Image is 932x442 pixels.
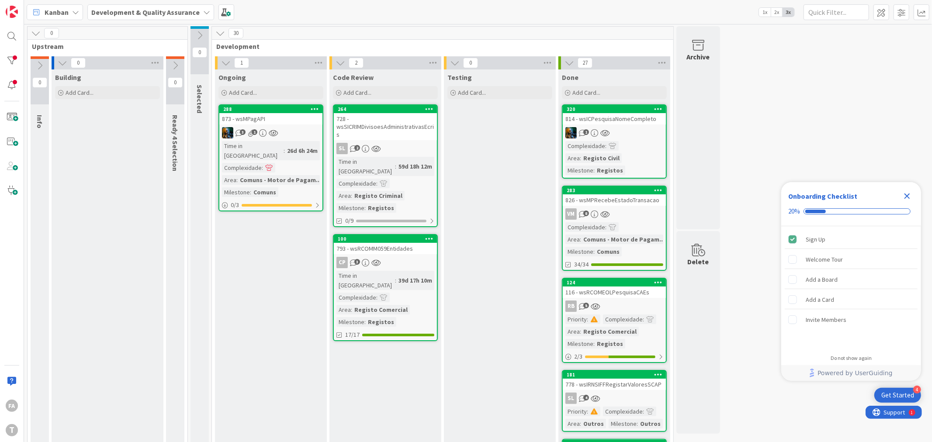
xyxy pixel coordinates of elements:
div: Checklist Container [781,182,921,381]
div: 283 [563,186,666,194]
div: Comuns - Motor de Pagam... [581,235,667,244]
span: 2 / 3 [574,352,582,361]
span: 2 [349,58,364,68]
div: 793 - wsRCOMM059Entidades [334,243,437,254]
div: Registo Civil [581,153,622,163]
span: 8 [583,211,589,216]
span: : [587,314,588,324]
span: 0 [463,58,478,68]
div: 181778 - wsIRNSIFFRegistarValoresSCAP [563,371,666,390]
span: : [605,222,606,232]
div: Complexidade [603,407,643,416]
div: 264 [334,105,437,113]
div: Complexidade [336,179,376,188]
div: 288 [223,106,322,112]
div: CP [336,257,348,268]
span: : [643,314,644,324]
div: 814 - wsICPesquisaNomeCompleto [563,113,666,124]
div: 26d 6h 24m [285,146,320,155]
div: Add a Board [806,274,838,285]
div: Comuns [595,247,622,256]
div: Open Get Started checklist, remaining modules: 4 [874,388,921,403]
div: Area [565,153,580,163]
span: : [580,327,581,336]
span: : [395,276,396,285]
div: 59d 18h 12m [396,162,434,171]
a: 320814 - wsICPesquisaNomeCompletoJCComplexidade:Area:Registo CivilMilestone:Registos [562,104,667,179]
span: : [236,175,238,185]
div: VM [563,208,666,220]
span: 30 [229,28,243,38]
div: Registo Criminal [352,191,405,200]
div: Complexidade [603,314,643,324]
input: Quick Filter... [804,4,869,20]
div: Add a Card [806,294,834,305]
span: 0 [192,47,207,58]
span: 0 [71,58,86,68]
span: Code Review [333,73,374,82]
div: 4 [913,386,921,394]
span: Upstream [32,42,177,51]
span: 34/34 [574,260,589,269]
img: Visit kanbanzone.com [6,6,18,18]
div: Time in [GEOGRAPHIC_DATA] [336,271,395,290]
div: Area [336,305,351,314]
div: Complexidade [565,222,605,232]
div: 39d 17h 10m [396,276,434,285]
span: : [580,419,581,428]
div: SL [334,143,437,154]
a: 100793 - wsRCOMM059EntidadesCPTime in [GEOGRAPHIC_DATA]:39d 17h 10mComplexidade:Area:Registo Come... [333,234,438,341]
div: Welcome Tour [806,254,843,265]
div: Area [565,419,580,428]
span: : [351,305,352,314]
div: Area [336,191,351,200]
span: Add Card... [572,89,600,97]
div: 826 - wsMPRecebeEstadoTransacao [563,194,666,206]
span: 1 [234,58,249,68]
div: 320814 - wsICPesquisaNomeCompleto [563,105,666,124]
div: JC [563,127,666,138]
div: Milestone [565,339,593,349]
div: 320 [567,106,666,112]
span: : [376,293,378,302]
span: : [376,179,378,188]
span: : [637,419,638,428]
div: 124 [563,279,666,287]
span: Done [562,73,579,82]
span: : [250,187,251,197]
div: Registos [595,166,625,175]
span: 27 [578,58,592,68]
div: SL [336,143,348,154]
div: 100 [338,236,437,242]
span: : [284,146,285,155]
a: 181778 - wsIRNSIFFRegistarValoresSCAPSLPriority:Complexidade:Area:OutrosMilestone:Outros [562,370,667,432]
a: 264728 - wsSICRIMDivisoesAdministrativasEcrisSLTime in [GEOGRAPHIC_DATA]:59d 18h 12mComplexidade:... [333,104,438,227]
a: Powered by UserGuiding [786,365,917,381]
span: : [351,191,352,200]
span: : [605,141,606,151]
span: 3 [240,129,246,135]
span: : [262,163,263,173]
a: 283826 - wsMPRecebeEstadoTransacaoVMComplexidade:Area:Comuns - Motor de Pagam...Milestone:Comuns3... [562,186,667,271]
div: 283 [567,187,666,193]
div: RB [565,300,577,312]
span: 1 [252,129,257,135]
div: Add a Board is incomplete. [785,270,918,289]
span: 1x [759,8,771,17]
span: : [593,339,595,349]
div: Sign Up [806,234,825,245]
div: 283826 - wsMPRecebeEstadoTransacao [563,186,666,206]
div: RB [563,300,666,312]
div: Comuns [251,187,278,197]
div: Invite Members [806,314,846,325]
div: Time in [GEOGRAPHIC_DATA] [222,141,284,160]
div: Welcome Tour is incomplete. [785,250,918,269]
div: Milestone [565,166,593,175]
div: Area [222,175,236,185]
div: 778 - wsIRNSIFFRegistarValoresSCAP [563,379,666,390]
img: JC [222,127,233,138]
div: T [6,424,18,436]
div: Milestone [336,317,364,327]
span: Info [35,115,44,128]
div: Checklist progress: 20% [788,207,914,215]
